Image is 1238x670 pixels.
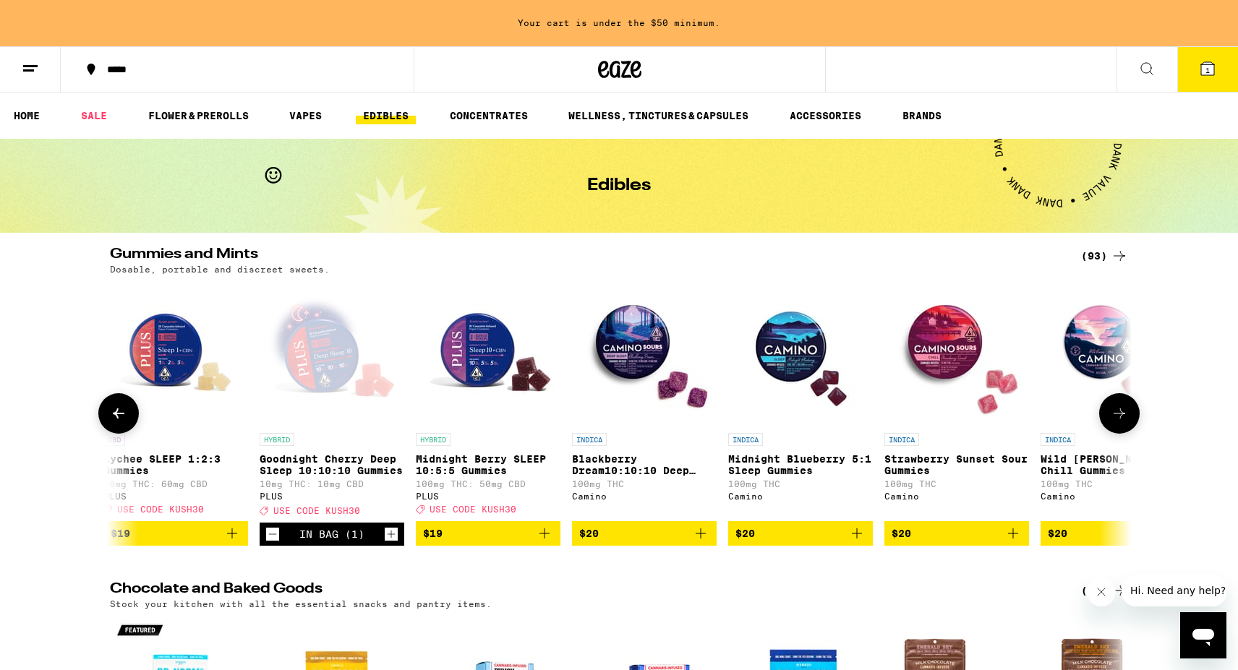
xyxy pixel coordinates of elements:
[443,107,535,124] a: CONCENTRATES
[1041,521,1185,546] button: Add to bag
[110,265,330,274] p: Dosable, portable and discreet sweets.
[728,281,873,426] img: Camino - Midnight Blueberry 5:1 Sleep Gummies
[416,281,560,521] a: Open page for Midnight Berry SLEEP 10:5:5 Gummies from PLUS
[1205,66,1210,74] span: 1
[74,107,114,124] a: SALE
[572,281,717,521] a: Open page for Blackberry Dream10:10:10 Deep Sleep Gummies from Camino
[103,433,125,446] p: CBD
[728,479,873,489] p: 100mg THC
[7,107,47,124] a: HOME
[103,281,248,521] a: Open page for Lychee SLEEP 1:2:3 Gummies from PLUS
[282,107,329,124] a: VAPES
[416,491,560,501] div: PLUS
[273,506,360,515] span: USE CODE KUSH30
[299,528,364,540] div: In Bag (1)
[884,479,1029,489] p: 100mg THC
[1048,528,1067,539] span: $20
[735,528,755,539] span: $20
[103,281,248,426] img: PLUS - Lychee SLEEP 1:2:3 Gummies
[103,491,248,501] div: PLUS
[1041,281,1185,426] img: Camino - Wild Berry Chill Gummies
[572,281,717,426] img: Camino - Blackberry Dream10:10:10 Deep Sleep Gummies
[1041,479,1185,489] p: 100mg THC
[884,281,1029,521] a: Open page for Strawberry Sunset Sour Gummies from Camino
[728,281,873,521] a: Open page for Midnight Blueberry 5:1 Sleep Gummies from Camino
[416,479,560,489] p: 100mg THC: 50mg CBD
[572,433,607,446] p: INDICA
[892,528,911,539] span: $20
[884,521,1029,546] button: Add to bag
[884,433,919,446] p: INDICA
[416,281,560,426] img: PLUS - Midnight Berry SLEEP 10:5:5 Gummies
[587,177,651,194] h1: Edibles
[884,453,1029,476] p: Strawberry Sunset Sour Gummies
[430,504,516,514] span: USE CODE KUSH30
[111,528,130,539] span: $19
[260,453,404,476] p: Goodnight Cherry Deep Sleep 10:10:10 Gummies
[141,107,256,124] a: FLOWER & PREROLLS
[572,453,717,476] p: Blackberry Dream10:10:10 Deep Sleep Gummies
[1087,577,1116,606] iframe: Close message
[110,582,1057,599] h2: Chocolate and Baked Goods
[572,521,717,546] button: Add to bag
[265,527,280,541] button: Decrement
[356,107,416,124] a: EDIBLES
[384,527,398,541] button: Increment
[260,281,404,523] a: Open page for Goodnight Cherry Deep Sleep 10:10:10 Gummies from PLUS
[1041,453,1185,476] p: Wild [PERSON_NAME] Chill Gummies
[561,107,756,124] a: WELLNESS, TINCTURES & CAPSULES
[103,453,248,476] p: Lychee SLEEP 1:2:3 Gummies
[1180,612,1226,658] iframe: Button to launch messaging window
[117,504,204,514] span: USE CODE KUSH30
[1041,433,1075,446] p: INDICA
[110,599,492,609] p: Stock your kitchen with all the essential snacks and pantry items.
[423,528,443,539] span: $19
[1041,281,1185,521] a: Open page for Wild Berry Chill Gummies from Camino
[416,521,560,546] button: Add to bag
[260,479,404,489] p: 10mg THC: 10mg CBD
[895,107,949,124] a: BRANDS
[884,281,1029,426] img: Camino - Strawberry Sunset Sour Gummies
[572,491,717,501] div: Camino
[1122,575,1226,606] iframe: Message from company
[103,479,248,489] p: 20mg THC: 60mg CBD
[782,107,868,124] a: ACCESSORIES
[1177,47,1238,92] button: 1
[416,433,451,446] p: HYBRID
[728,453,873,476] p: Midnight Blueberry 5:1 Sleep Gummies
[572,479,717,489] p: 100mg THC
[110,247,1057,265] h2: Gummies and Mints
[728,491,873,501] div: Camino
[103,521,248,546] button: Add to bag
[728,433,763,446] p: INDICA
[1041,491,1185,501] div: Camino
[260,491,404,501] div: PLUS
[728,521,873,546] button: Add to bag
[579,528,599,539] span: $20
[1081,582,1128,599] a: (20)
[416,453,560,476] p: Midnight Berry SLEEP 10:5:5 Gummies
[1081,247,1128,265] a: (93)
[884,491,1029,501] div: Camino
[260,433,294,446] p: HYBRID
